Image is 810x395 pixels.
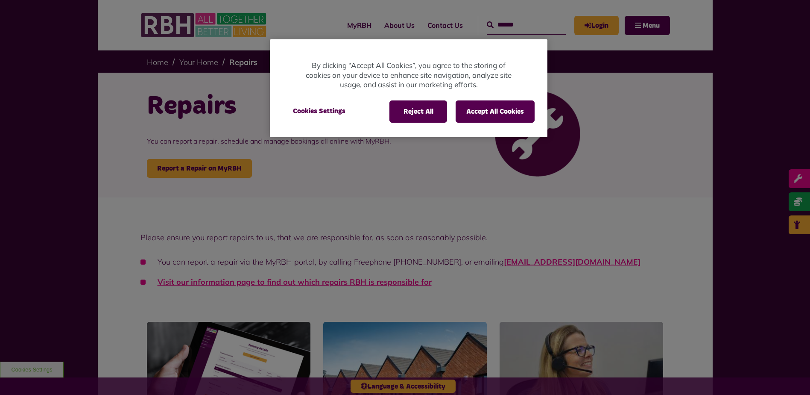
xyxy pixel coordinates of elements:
[270,39,547,137] div: Cookie banner
[270,39,547,137] div: Privacy
[304,61,513,90] p: By clicking “Accept All Cookies”, you agree to the storing of cookies on your device to enhance s...
[283,100,356,122] button: Cookies Settings
[389,100,447,123] button: Reject All
[456,100,535,123] button: Accept All Cookies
